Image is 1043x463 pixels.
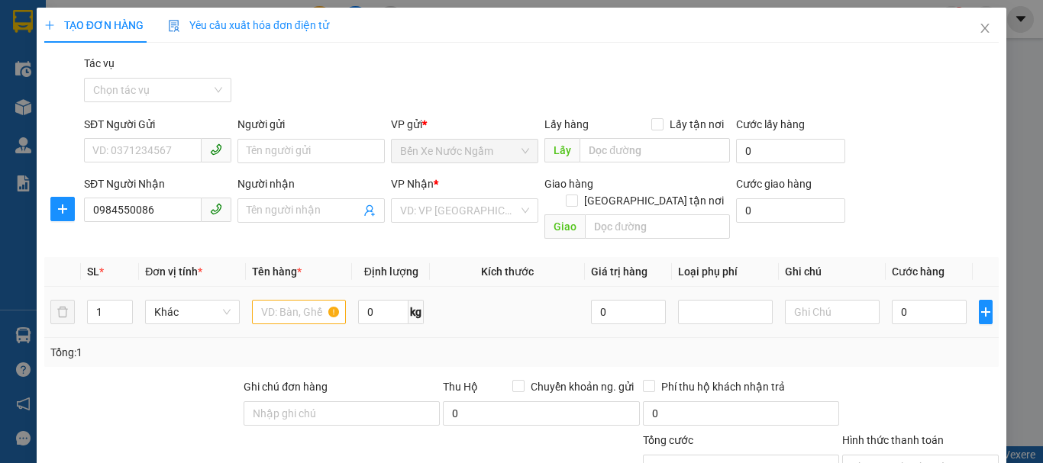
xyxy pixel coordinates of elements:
[672,257,779,287] th: Loại phụ phí
[892,265,945,278] span: Cước hàng
[544,214,585,239] span: Giao
[363,204,376,217] span: user-add
[51,203,74,215] span: plus
[87,265,99,278] span: SL
[252,265,302,278] span: Tên hàng
[210,203,222,215] span: phone
[779,257,886,287] th: Ghi chú
[210,143,222,156] span: phone
[44,19,144,31] span: TẠO ĐƠN HÀNG
[50,197,75,221] button: plus
[237,175,385,192] div: Người nhận
[785,300,880,324] input: Ghi Chú
[664,116,730,133] span: Lấy tận nơi
[544,178,593,190] span: Giao hàng
[591,265,647,278] span: Giá trị hàng
[391,116,538,133] div: VP gửi
[364,265,418,278] span: Định lượng
[980,306,992,318] span: plus
[237,116,385,133] div: Người gửi
[643,434,693,446] span: Tổng cước
[544,138,580,162] span: Lấy
[252,300,347,324] input: VD: Bàn, Ghế
[44,20,55,31] span: plus
[154,301,231,323] span: Khác
[578,192,730,209] span: [GEOGRAPHIC_DATA] tận nơi
[736,198,845,223] input: Cước giao hàng
[168,20,180,32] img: icon
[244,381,328,393] label: Ghi chú đơn hàng
[544,118,589,130] span: Lấy hàng
[400,140,529,162] span: Bến Xe Nước Ngầm
[408,300,424,324] span: kg
[964,8,1006,50] button: Close
[84,175,231,192] div: SĐT Người Nhận
[50,344,404,361] div: Tổng: 1
[736,178,812,190] label: Cước giao hàng
[842,434,944,446] label: Hình thức thanh toán
[84,116,231,133] div: SĐT Người Gửi
[443,381,478,393] span: Thu Hộ
[979,22,991,34] span: close
[50,300,75,324] button: delete
[391,178,434,190] span: VP Nhận
[736,118,805,130] label: Cước lấy hàng
[736,139,845,163] input: Cước lấy hàng
[580,138,730,162] input: Dọc đường
[84,57,115,69] label: Tác vụ
[591,300,666,324] input: 0
[244,401,440,426] input: Ghi chú đơn hàng
[655,378,791,395] span: Phí thu hộ khách nhận trả
[481,265,534,278] span: Kích thước
[145,265,202,278] span: Đơn vị tính
[979,300,993,324] button: plus
[525,378,640,395] span: Chuyển khoản ng. gửi
[168,19,329,31] span: Yêu cầu xuất hóa đơn điện tử
[585,214,730,239] input: Dọc đường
